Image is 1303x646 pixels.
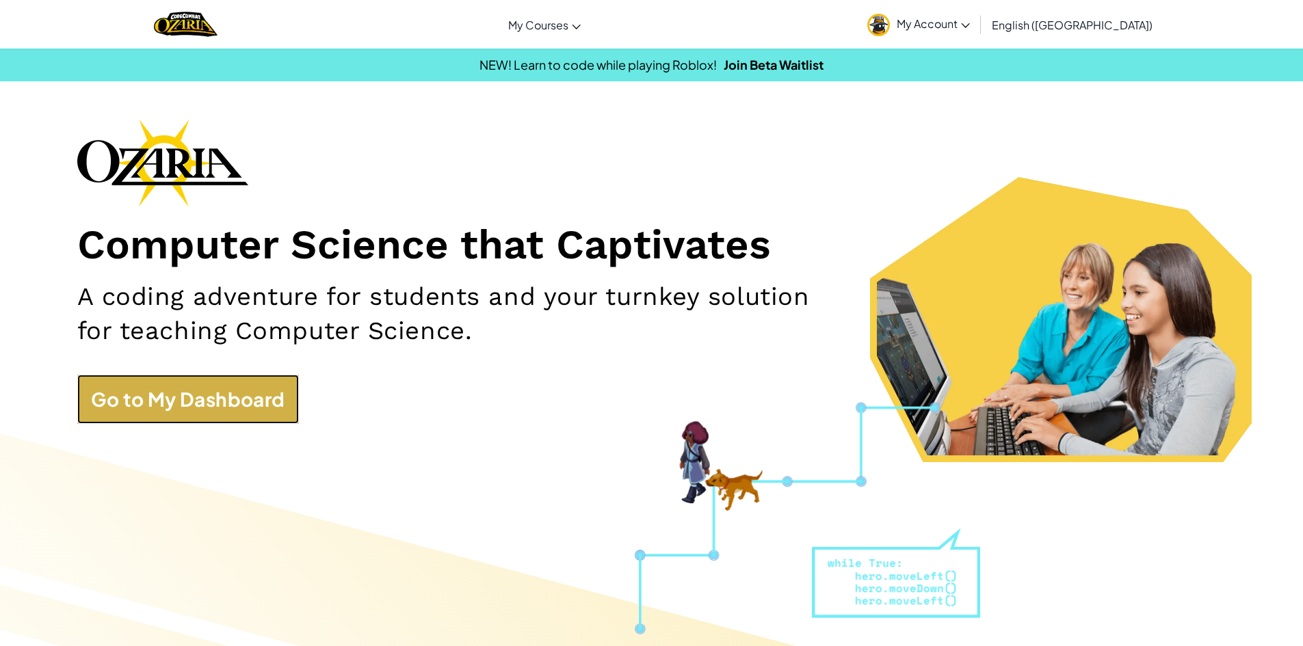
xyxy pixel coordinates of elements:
a: Ozaria by CodeCombat logo [154,10,218,38]
h2: A coding adventure for students and your turnkey solution for teaching Computer Science. [77,280,847,347]
span: English ([GEOGRAPHIC_DATA]) [992,18,1153,32]
a: Join Beta Waitlist [724,57,824,72]
span: My Courses [508,18,568,32]
a: My Account [860,3,977,46]
img: Home [154,10,218,38]
a: Go to My Dashboard [77,375,299,424]
img: Ozaria branding logo [77,119,248,206]
span: My Account [897,16,970,31]
a: English ([GEOGRAPHIC_DATA]) [985,6,1159,43]
img: avatar [867,14,890,36]
a: My Courses [501,6,588,43]
span: NEW! Learn to code while playing Roblox! [479,57,717,72]
h1: Computer Science that Captivates [77,220,1226,270]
